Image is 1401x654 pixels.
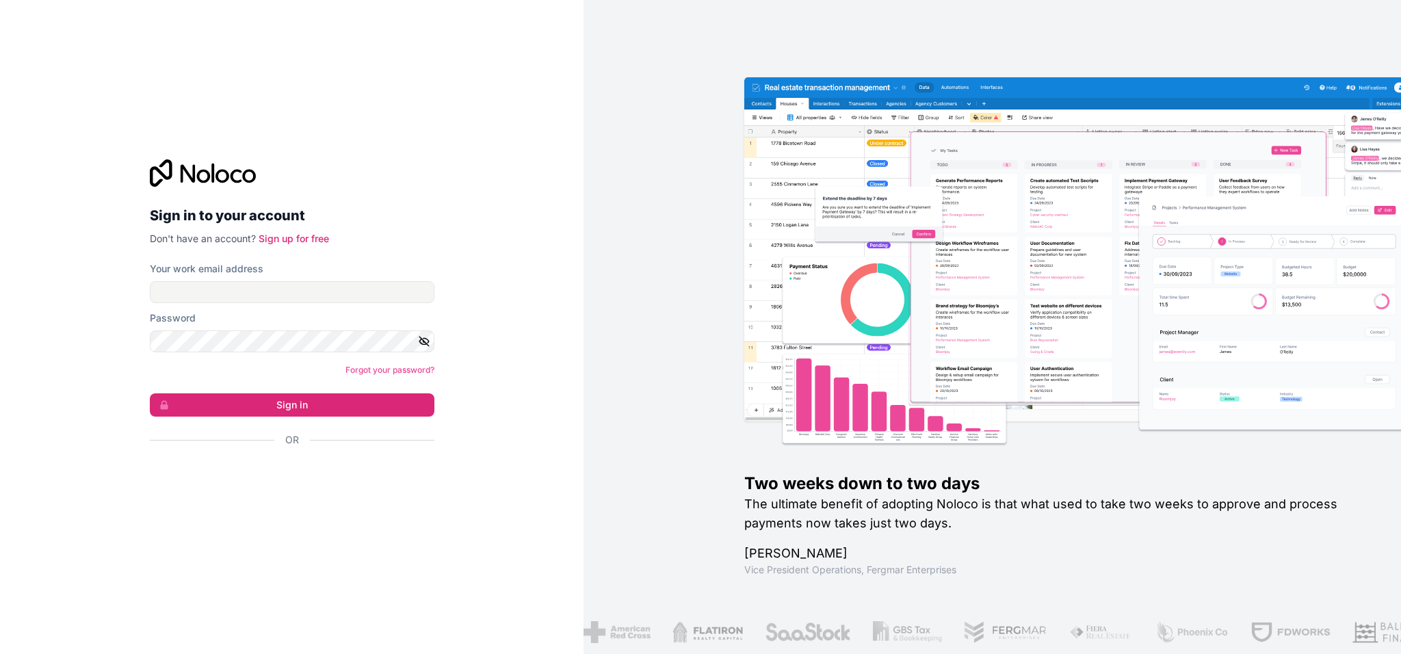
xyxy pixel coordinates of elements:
label: Your work email address [150,262,263,276]
h1: Two weeks down to two days [744,473,1357,495]
img: /assets/fdworks-Bi04fVtw.png [1251,621,1331,643]
span: Don't have an account? [150,233,256,244]
img: /assets/saastock-C6Zbiodz.png [765,621,851,643]
h2: The ultimate benefit of adopting Noloco is that what used to take two weeks to approve and proces... [744,495,1357,533]
img: /assets/american-red-cross-BAupjrZR.png [584,621,650,643]
img: /assets/gbstax-C-GtDUiK.png [873,621,943,643]
button: Sign in [150,393,434,417]
h1: [PERSON_NAME] [744,544,1357,563]
a: Sign up for free [259,233,329,244]
img: /assets/fiera-fwj2N5v4.png [1069,621,1134,643]
img: /assets/flatiron-C8eUkumj.png [672,621,744,643]
a: Forgot your password? [345,365,434,375]
input: Password [150,330,434,352]
span: Or [285,433,299,447]
h1: Vice President Operations , Fergmar Enterprises [744,563,1357,577]
label: Password [150,311,196,325]
img: /assets/phoenix-BREaitsQ.png [1155,621,1229,643]
img: /assets/fergmar-CudnrXN5.png [964,621,1047,643]
h2: Sign in to your account [150,203,434,228]
input: Email address [150,281,434,303]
